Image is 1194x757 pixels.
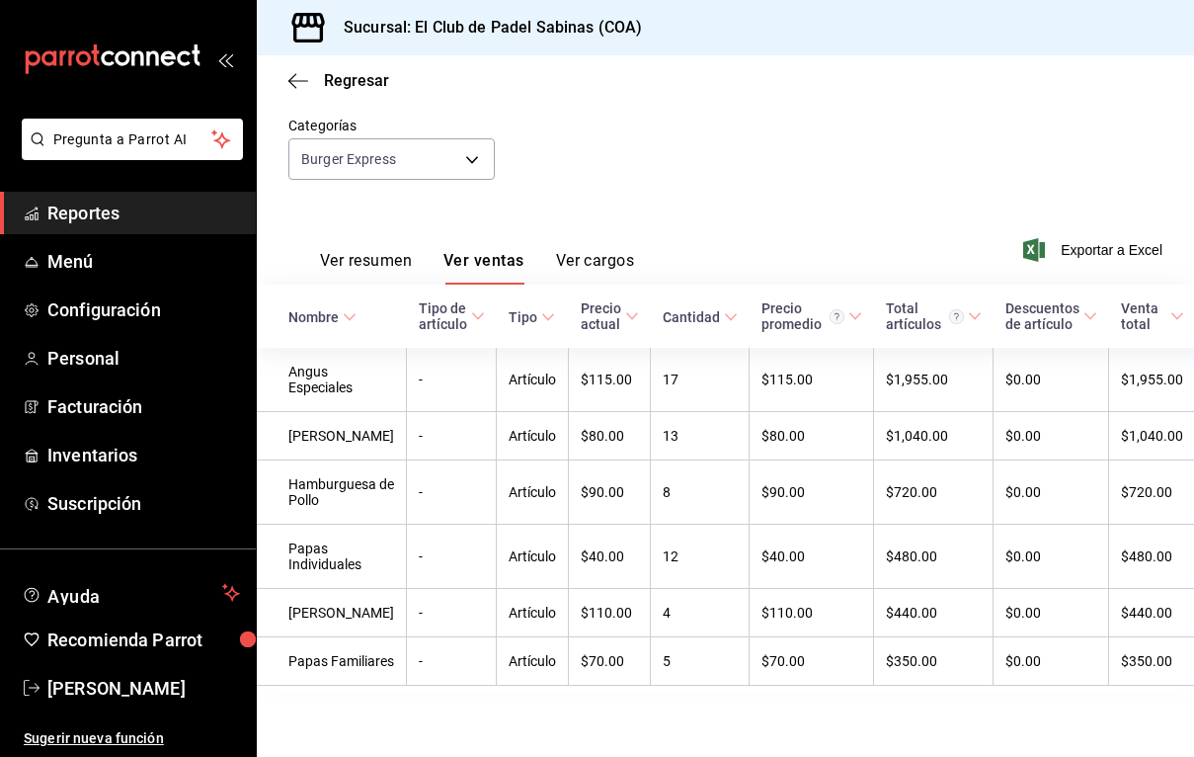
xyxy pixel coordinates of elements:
td: $40.00 [569,525,651,589]
span: Inventarios [47,442,240,468]
span: Precio promedio [761,300,862,332]
td: Angus Especiales [257,348,407,412]
td: $115.00 [750,348,874,412]
span: Configuración [47,296,240,323]
td: Papas Individuales [257,525,407,589]
span: Personal [47,345,240,372]
div: Tipo de artículo [419,300,467,332]
span: Pregunta a Parrot AI [53,129,212,150]
td: Artículo [497,589,569,637]
td: Papas Familiares [257,637,407,686]
div: Precio promedio [761,300,844,332]
span: Sugerir nueva función [24,728,240,749]
div: Descuentos de artículo [1005,300,1079,332]
td: [PERSON_NAME] [257,589,407,637]
td: Artículo [497,461,569,525]
td: 12 [651,525,750,589]
span: Regresar [324,71,389,90]
div: Venta total [1121,300,1166,332]
span: [PERSON_NAME] [47,675,240,702]
td: $1,040.00 [874,412,994,461]
td: $110.00 [569,589,651,637]
td: $350.00 [874,637,994,686]
span: Reportes [47,200,240,226]
td: - [407,637,497,686]
td: $110.00 [750,589,874,637]
td: 4 [651,589,750,637]
td: 17 [651,348,750,412]
button: Ver resumen [320,251,412,285]
td: 8 [651,461,750,525]
td: - [407,461,497,525]
span: Total artículos [886,300,982,332]
svg: Precio promedio = Total artículos / cantidad [830,309,844,324]
td: Artículo [497,412,569,461]
td: - [407,589,497,637]
span: Ayuda [47,581,214,605]
td: $0.00 [994,461,1109,525]
td: $90.00 [750,461,874,525]
div: Precio actual [581,300,621,332]
td: $90.00 [569,461,651,525]
td: $40.00 [750,525,874,589]
h3: Sucursal: El Club de Padel Sabinas (COA) [328,16,642,40]
button: Ver cargos [556,251,635,285]
td: - [407,525,497,589]
a: Pregunta a Parrot AI [14,143,243,164]
td: $80.00 [569,412,651,461]
div: Nombre [288,309,339,325]
td: $440.00 [874,589,994,637]
button: Exportar a Excel [1027,238,1162,262]
span: Suscripción [47,490,240,517]
td: $70.00 [569,637,651,686]
td: Hamburguesa de Pollo [257,461,407,525]
td: $720.00 [874,461,994,525]
label: Categorías [288,119,495,132]
span: Tipo [509,309,555,325]
button: open_drawer_menu [217,51,233,67]
div: navigation tabs [320,251,634,285]
td: $1,955.00 [874,348,994,412]
td: Artículo [497,525,569,589]
td: [PERSON_NAME] [257,412,407,461]
button: Ver ventas [443,251,524,285]
span: Menú [47,248,240,275]
td: - [407,348,497,412]
div: Tipo [509,309,537,325]
td: $480.00 [874,525,994,589]
td: $0.00 [994,412,1109,461]
td: - [407,412,497,461]
button: Regresar [288,71,389,90]
span: Descuentos de artículo [1005,300,1097,332]
span: Burger Express [301,149,396,169]
td: $0.00 [994,525,1109,589]
span: Recomienda Parrot [47,627,240,653]
div: Total artículos [886,300,964,332]
span: Cantidad [663,309,738,325]
td: $0.00 [994,348,1109,412]
div: Cantidad [663,309,720,325]
td: 5 [651,637,750,686]
span: Nombre [288,309,357,325]
td: $0.00 [994,637,1109,686]
td: 13 [651,412,750,461]
td: $80.00 [750,412,874,461]
span: Facturación [47,393,240,420]
td: $0.00 [994,589,1109,637]
td: Artículo [497,637,569,686]
span: Venta total [1121,300,1184,332]
td: $70.00 [750,637,874,686]
button: Pregunta a Parrot AI [22,119,243,160]
svg: El total artículos considera cambios de precios en los artículos así como costos adicionales por ... [949,309,964,324]
td: $115.00 [569,348,651,412]
span: Precio actual [581,300,639,332]
span: Tipo de artículo [419,300,485,332]
td: Artículo [497,348,569,412]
